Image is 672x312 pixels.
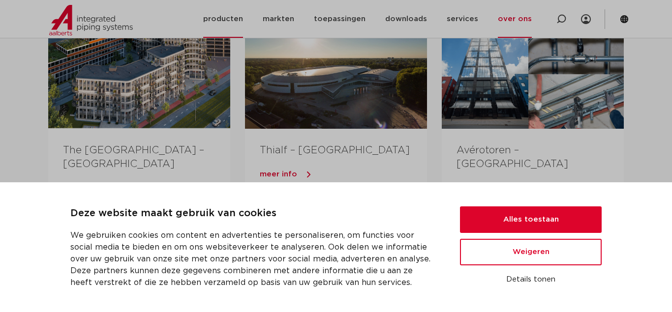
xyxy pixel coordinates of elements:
button: Alles toestaan [460,206,602,233]
button: Weigeren [460,239,602,265]
a: Thialf – [GEOGRAPHIC_DATA] [260,145,410,155]
a: meer info [260,167,427,182]
a: meer info [457,181,624,196]
a: Avérotoren – [GEOGRAPHIC_DATA] [457,145,568,169]
p: Deze website maakt gebruik van cookies [70,206,436,222]
button: Details tonen [460,271,602,288]
p: We gebruiken cookies om content en advertenties te personaliseren, om functies voor social media ... [70,229,436,288]
span: meer info [260,170,297,178]
a: The [GEOGRAPHIC_DATA] – [GEOGRAPHIC_DATA] [63,145,204,169]
a: meer info [63,181,230,196]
